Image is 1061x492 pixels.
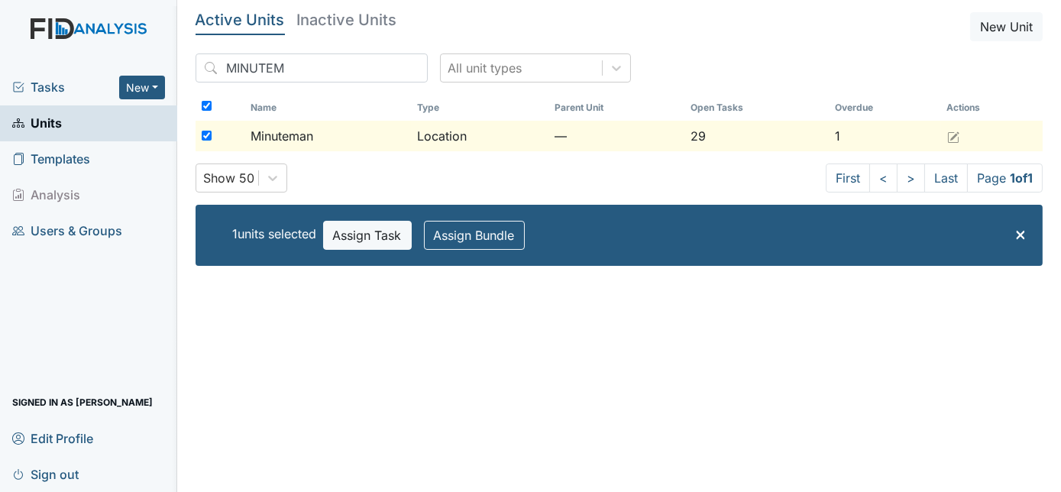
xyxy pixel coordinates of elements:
[12,426,93,450] span: Edit Profile
[12,78,119,96] a: Tasks
[448,59,522,77] div: All unit types
[411,95,548,121] th: Toggle SortBy
[196,53,428,83] input: Search...
[826,163,870,193] a: First
[970,12,1043,41] button: New Unit
[941,95,1017,121] th: Actions
[826,163,1043,193] nav: task-pagination
[924,163,968,193] a: Last
[548,121,684,151] td: —
[967,163,1043,193] span: Page
[12,462,79,486] span: Sign out
[829,95,941,121] th: Toggle SortBy
[204,169,255,187] div: Show 50
[119,76,165,99] button: New
[411,121,548,151] td: Location
[12,390,153,414] span: Signed in as [PERSON_NAME]
[251,127,313,145] span: Minuteman
[684,95,829,121] th: Toggle SortBy
[323,221,412,250] button: Assign Task
[548,95,684,121] th: Toggle SortBy
[829,121,941,151] td: 1
[897,163,925,193] a: >
[947,127,959,145] a: Edit
[684,121,829,151] td: 29
[424,221,525,250] button: Assign Bundle
[12,112,62,135] span: Units
[233,226,317,241] span: 1 units selected
[12,147,90,171] span: Templates
[244,95,411,121] th: Toggle SortBy
[1010,170,1033,186] strong: 1 of 1
[1014,222,1027,244] span: ×
[297,12,397,28] h5: Inactive Units
[12,219,122,243] span: Users & Groups
[869,163,898,193] a: <
[196,12,285,28] h5: Active Units
[202,101,212,111] input: Toggle All Rows Selected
